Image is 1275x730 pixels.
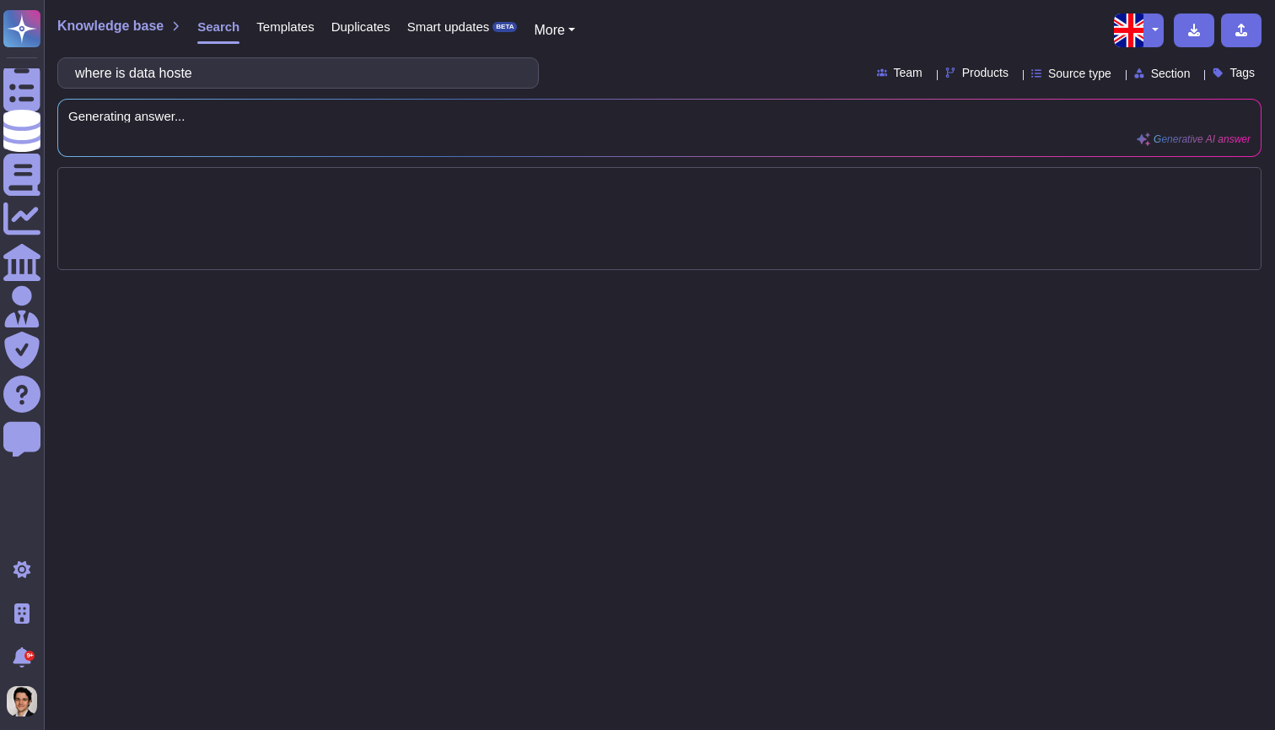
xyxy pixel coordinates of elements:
img: user [7,686,37,716]
span: Section [1151,68,1191,79]
button: More [534,20,575,41]
span: Smart updates [407,20,490,33]
span: Templates [256,20,314,33]
span: Duplicates [331,20,390,33]
span: Source type [1048,68,1111,79]
span: Search [197,20,239,33]
button: user [3,683,49,720]
span: Tags [1229,67,1255,78]
span: Products [962,67,1009,78]
div: 9+ [24,651,35,661]
div: BETA [492,22,517,32]
span: Generating answer... [68,110,1251,122]
span: Knowledge base [57,19,164,33]
img: en [1114,14,1148,47]
span: More [534,23,564,37]
input: Search a question or template... [67,58,521,88]
span: Generative AI answer [1154,134,1251,144]
span: Team [894,67,923,78]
